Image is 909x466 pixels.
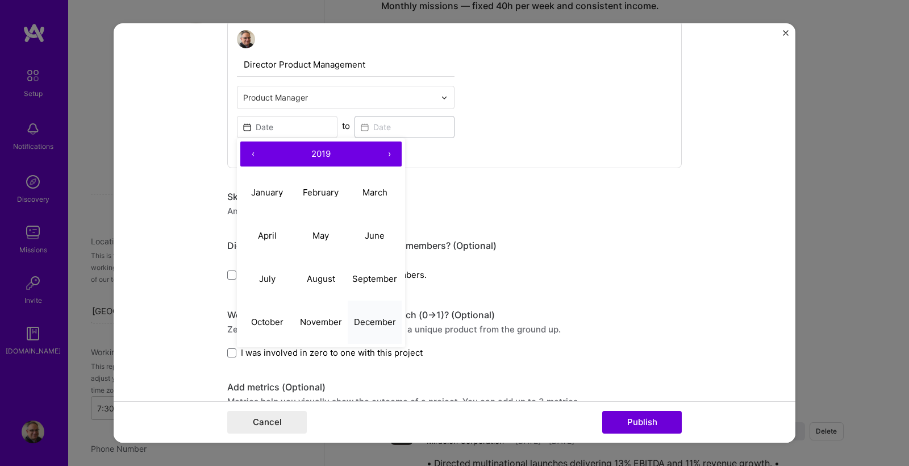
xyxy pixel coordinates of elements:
[227,240,682,252] div: Did this role require you to manage team members? (Optional)
[354,317,396,327] abbr: December 2019
[241,347,423,359] span: I was involved in zero to one with this project
[227,323,682,335] div: Zero to one is creation and development of a unique product from the ground up.
[227,263,682,286] div: team members.
[355,116,455,138] input: Date
[294,214,348,257] button: May 2019
[783,30,789,42] button: Close
[240,142,265,167] button: ‹
[237,116,337,138] input: Date
[348,301,402,344] button: December 2019
[240,171,294,214] button: January 2019
[251,317,283,327] abbr: October 2019
[348,214,402,257] button: June 2019
[294,257,348,301] button: August 2019
[312,230,329,241] abbr: May 2019
[227,381,682,393] div: Add metrics (Optional)
[237,53,454,77] input: Role Name
[602,411,682,434] button: Publish
[311,148,331,159] span: 2019
[294,171,348,214] button: February 2019
[362,187,387,198] abbr: March 2019
[240,301,294,344] button: October 2019
[303,187,339,198] abbr: February 2019
[240,257,294,301] button: July 2019
[259,273,276,284] abbr: July 2019
[258,230,277,241] abbr: April 2019
[441,94,448,101] img: drop icon
[227,191,682,203] div: Skills used — Add up to 12 skills
[294,301,348,344] button: November 2019
[265,142,377,167] button: 2019
[307,273,335,284] abbr: August 2019
[348,257,402,301] button: September 2019
[342,120,350,132] div: to
[348,171,402,214] button: March 2019
[365,230,385,241] abbr: June 2019
[377,142,402,167] button: ›
[251,187,283,198] abbr: January 2019
[352,273,397,284] abbr: September 2019
[240,214,294,257] button: April 2019
[227,411,307,434] button: Cancel
[227,205,682,217] div: Any new skills will be added to your profile.
[227,396,682,407] div: Metrics help you visually show the outcome of a project. You can add up to 3 metrics.
[227,309,682,321] div: Were you involved from inception to launch (0 -> 1)? (Optional)
[300,317,342,327] abbr: November 2019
